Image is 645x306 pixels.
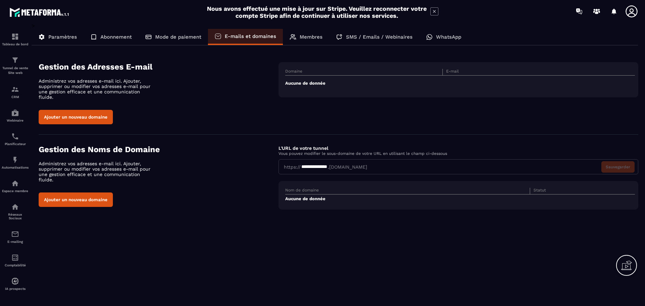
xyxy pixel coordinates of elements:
[11,230,19,238] img: email
[278,145,328,151] label: L'URL de votre tunnel
[2,189,29,193] p: Espace membre
[2,240,29,244] p: E-mailing
[2,42,29,46] p: Tableau de bord
[285,76,635,91] td: Aucune de donnée
[48,34,77,40] p: Paramètres
[11,132,19,140] img: scheduler
[2,95,29,99] p: CRM
[2,225,29,249] a: emailemailE-mailing
[11,277,19,285] img: automations
[2,127,29,151] a: schedulerschedulerPlanificateur
[2,263,29,267] p: Comptabilité
[2,119,29,122] p: Webinaire
[11,33,19,41] img: formation
[11,109,19,117] img: automations
[11,254,19,262] img: accountant
[2,80,29,104] a: formationformationCRM
[530,188,617,194] th: Statut
[285,194,635,203] td: Aucune de donnée
[2,151,29,174] a: automationsautomationsAutomatisations
[39,192,113,207] button: Ajouter un nouveau domaine
[285,69,442,76] th: Domaine
[2,28,29,51] a: formationformationTableau de bord
[285,188,530,194] th: Nom de domaine
[2,104,29,127] a: automationsautomationsWebinaire
[11,203,19,211] img: social-network
[39,110,113,124] button: Ajouter un nouveau domaine
[155,34,201,40] p: Mode de paiement
[278,151,638,156] p: Vous pouvez modifier le sous-domaine de votre URL en utilisant le champ ci-dessous
[207,5,427,19] h2: Nous avons effectué une mise à jour sur Stripe. Veuillez reconnecter votre compte Stripe afin de ...
[225,33,276,39] p: E-mails et domaines
[39,161,156,182] p: Administrez vos adresses e-mail ici. Ajouter, supprimer ou modifier vos adresses e-mail pour une ...
[2,66,29,75] p: Tunnel de vente Site web
[2,213,29,220] p: Réseaux Sociaux
[39,62,278,72] h4: Gestion des Adresses E-mail
[11,179,19,187] img: automations
[2,142,29,146] p: Planificateur
[11,56,19,64] img: formation
[2,51,29,80] a: formationformationTunnel de vente Site web
[11,156,19,164] img: automations
[9,6,70,18] img: logo
[2,166,29,169] p: Automatisations
[300,34,322,40] p: Membres
[2,287,29,291] p: IA prospects
[32,23,638,220] div: >
[11,85,19,93] img: formation
[39,78,156,100] p: Administrez vos adresses e-mail ici. Ajouter, supprimer ou modifier vos adresses e-mail pour une ...
[436,34,461,40] p: WhatsApp
[2,174,29,198] a: automationsautomationsEspace membre
[100,34,132,40] p: Abonnement
[2,249,29,272] a: accountantaccountantComptabilité
[346,34,413,40] p: SMS / Emails / Webinaires
[39,145,278,154] h4: Gestion des Noms de Domaine
[442,69,600,76] th: E-mail
[2,198,29,225] a: social-networksocial-networkRéseaux Sociaux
